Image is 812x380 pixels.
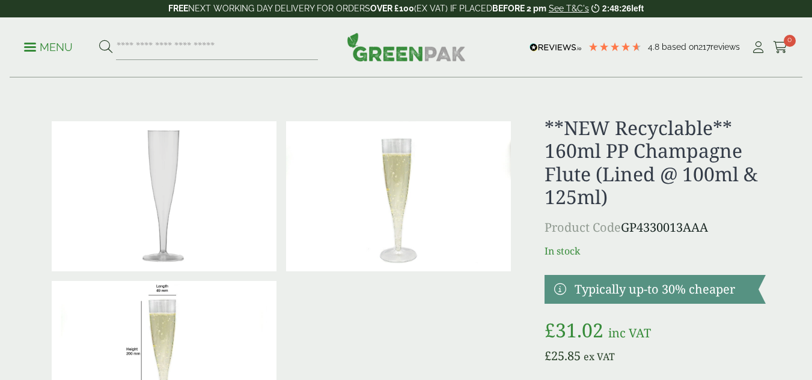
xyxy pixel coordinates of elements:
[24,40,73,52] a: Menu
[545,244,765,258] p: In stock
[549,4,589,13] a: See T&C's
[545,219,621,235] span: Product Code
[751,41,766,53] i: My Account
[545,348,551,364] span: £
[773,41,788,53] i: Cart
[784,35,796,47] span: 0
[24,40,73,55] p: Menu
[370,4,414,13] strong: OVER £100
[168,4,188,13] strong: FREE
[698,42,710,52] span: 217
[584,350,615,363] span: ex VAT
[545,116,765,209] h1: **NEW Recyclable** 160ml PP Champagne Flute (Lined @ 100ml & 125ml)
[773,38,788,56] a: 0
[52,121,276,271] img: Dsc_3512a_1 Edited
[347,32,466,61] img: GreenPak Supplies
[631,4,644,13] span: left
[545,219,765,237] p: GP4330013AAA
[608,325,651,341] span: inc VAT
[588,41,642,52] div: 4.77 Stars
[545,348,581,364] bdi: 25.85
[286,121,511,271] img: IMG_5390 2
[648,42,662,52] span: 4.8
[530,43,582,52] img: REVIEWS.io
[492,4,546,13] strong: BEFORE 2 pm
[710,42,740,52] span: reviews
[602,4,631,13] span: 2:48:26
[545,317,555,343] span: £
[545,317,603,343] bdi: 31.02
[662,42,698,52] span: Based on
